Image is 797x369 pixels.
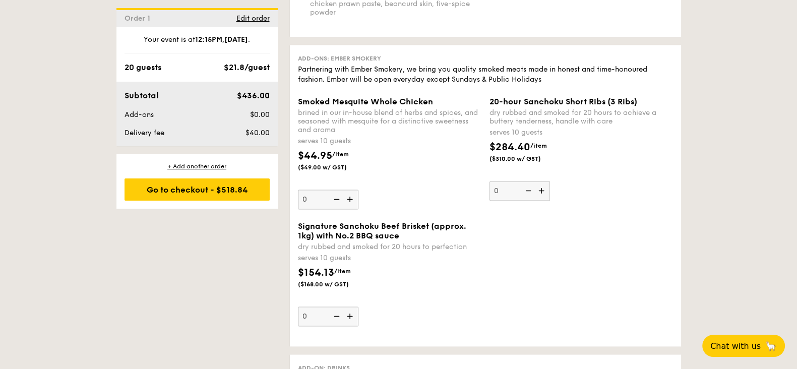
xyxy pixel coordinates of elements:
[332,151,349,158] span: /item
[702,335,785,357] button: Chat with us🦙
[520,181,535,200] img: icon-reduce.1d2dbef1.svg
[489,155,558,163] span: ($310.00 w/ GST)
[343,306,358,326] img: icon-add.58712e84.svg
[489,128,673,138] div: serves 10 guests
[298,267,334,279] span: $154.13
[125,91,159,100] span: Subtotal
[125,35,270,53] div: Your event is at , .
[710,341,761,351] span: Chat with us
[489,108,673,126] div: dry rubbed and smoked for 20 hours to achieve a buttery tenderness, handle with care
[298,65,673,85] div: Partnering with Ember Smokery, we bring you quality smoked meats made in honest and time-honoured...
[125,162,270,170] div: + Add another order
[298,97,433,106] span: Smoked Mesquite Whole Chicken
[334,268,351,275] span: /item
[125,14,154,23] span: Order 1
[125,129,164,137] span: Delivery fee
[298,190,358,209] input: Smoked Mesquite Whole Chickenbrined in our in-house blend of herbs and spices, and seasoned with ...
[530,142,547,149] span: /item
[343,190,358,209] img: icon-add.58712e84.svg
[250,110,269,119] span: $0.00
[489,141,530,153] span: $284.40
[224,61,270,74] div: $21.8/guest
[298,306,358,326] input: Signature Sanchoku Beef Brisket (approx. 1kg) with No.2 BBQ saucedry rubbed and smoked for 20 hou...
[125,178,270,201] div: Go to checkout - $518.84
[489,97,637,106] span: 20-hour Sanchoku Short Ribs (3 Ribs)
[236,91,269,100] span: $436.00
[298,280,366,288] span: ($168.00 w/ GST)
[125,61,161,74] div: 20 guests
[298,108,481,134] div: brined in our in-house blend of herbs and spices, and seasoned with mesquite for a distinctive sw...
[298,55,381,62] span: Add-ons: Ember Smokery
[298,150,332,162] span: $44.95
[298,242,481,251] div: dry rubbed and smoked for 20 hours to perfection
[765,340,777,352] span: 🦙
[328,306,343,326] img: icon-reduce.1d2dbef1.svg
[328,190,343,209] img: icon-reduce.1d2dbef1.svg
[298,136,481,146] div: serves 10 guests
[224,35,248,44] strong: [DATE]
[245,129,269,137] span: $40.00
[125,110,154,119] span: Add-ons
[298,163,366,171] span: ($49.00 w/ GST)
[489,181,550,201] input: 20-hour Sanchoku Short Ribs (3 Ribs)dry rubbed and smoked for 20 hours to achieve a buttery tende...
[298,253,481,263] div: serves 10 guests
[535,181,550,200] img: icon-add.58712e84.svg
[236,14,270,23] span: Edit order
[195,35,222,44] strong: 12:15PM
[298,221,466,240] span: Signature Sanchoku Beef Brisket (approx. 1kg) with No.2 BBQ sauce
